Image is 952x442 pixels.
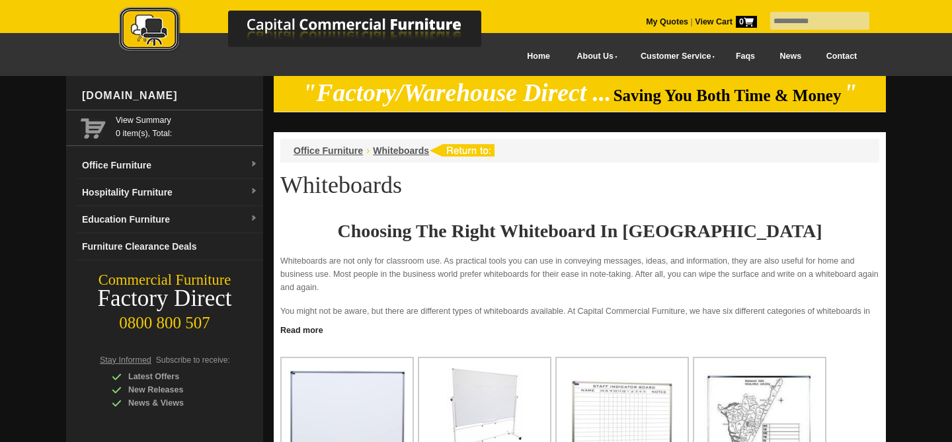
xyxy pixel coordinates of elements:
[250,188,258,196] img: dropdown
[614,87,842,104] span: Saving You Both Time & Money
[563,42,626,71] a: About Us
[303,79,612,106] em: "Factory/Warehouse Direct ...
[844,79,857,106] em: "
[723,42,768,71] a: Faqs
[274,320,886,337] a: Click to read more
[429,144,495,157] img: return to
[100,355,151,365] span: Stay Informed
[77,233,263,260] a: Furniture Clearance Deals
[646,17,688,26] a: My Quotes
[736,16,757,28] span: 0
[83,7,545,59] a: Capital Commercial Furniture Logo
[83,7,545,55] img: Capital Commercial Furniture Logo
[112,370,237,383] div: Latest Offers
[626,42,723,71] a: Customer Service
[280,254,879,294] p: Whiteboards are not only for classroom use. As practical tools you can use in conveying messages,...
[814,42,869,71] a: Contact
[66,271,263,289] div: Commercial Furniture
[280,305,879,331] p: You might not be aware, but there are different types of whiteboards available. At Capital Commer...
[693,17,757,26] a: View Cart0
[77,76,263,116] div: [DOMAIN_NAME]
[695,17,757,26] strong: View Cart
[77,179,263,206] a: Hospitality Furnituredropdown
[250,215,258,223] img: dropdown
[337,221,822,241] strong: Choosing The Right Whiteboard In [GEOGRAPHIC_DATA]
[116,114,258,138] span: 0 item(s), Total:
[116,114,258,127] a: View Summary
[294,145,363,156] a: Office Furniture
[768,42,814,71] a: News
[373,145,429,156] a: Whiteboards
[280,172,879,198] h1: Whiteboards
[366,144,370,157] li: ›
[112,396,237,410] div: News & Views
[66,307,263,332] div: 0800 800 507
[77,152,263,179] a: Office Furnituredropdown
[156,355,230,365] span: Subscribe to receive:
[77,206,263,233] a: Education Furnituredropdown
[112,383,237,396] div: New Releases
[66,289,263,308] div: Factory Direct
[250,161,258,168] img: dropdown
